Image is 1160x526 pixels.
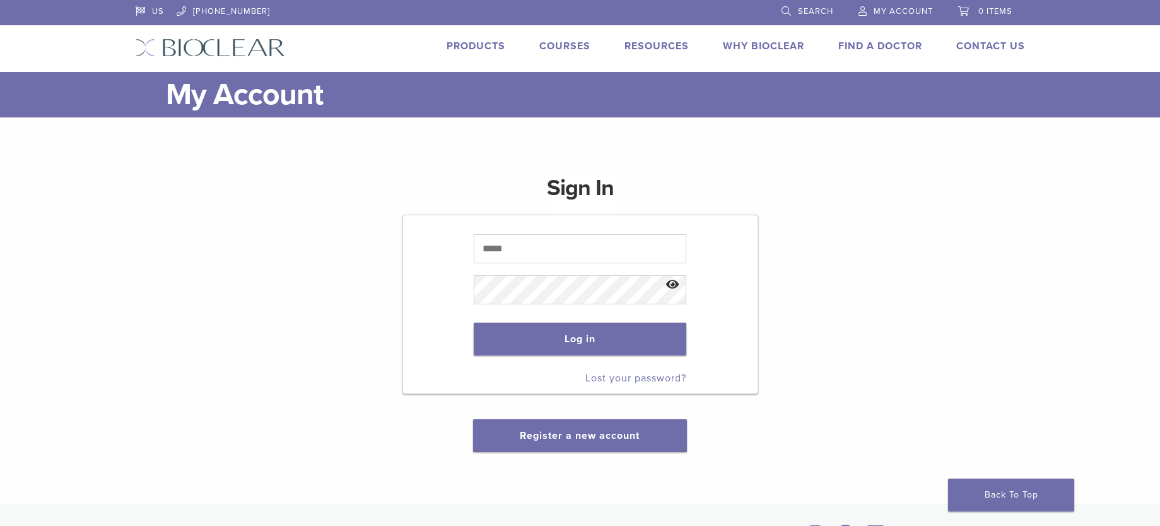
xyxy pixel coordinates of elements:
button: Log in [474,323,686,356]
a: Lost your password? [585,372,686,385]
a: Register a new account [520,429,640,442]
button: Show password [659,269,686,301]
a: Back To Top [948,479,1074,511]
a: Products [447,40,505,52]
img: Bioclear [136,39,285,57]
a: Resources [624,40,689,52]
h1: Sign In [547,173,614,213]
a: Why Bioclear [723,40,804,52]
span: 0 items [978,6,1012,16]
a: Find A Doctor [838,40,922,52]
span: Search [798,6,833,16]
a: Contact Us [956,40,1025,52]
h1: My Account [166,72,1025,117]
span: My Account [874,6,933,16]
button: Register a new account [473,419,686,452]
a: Courses [539,40,590,52]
